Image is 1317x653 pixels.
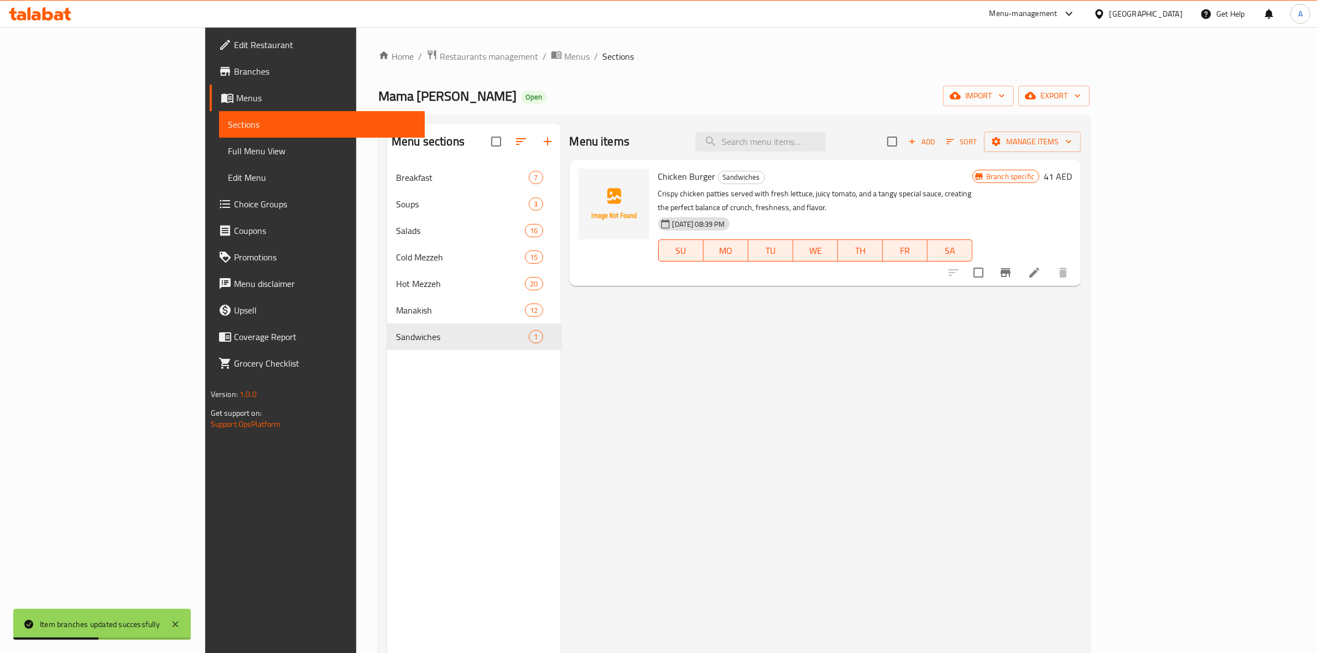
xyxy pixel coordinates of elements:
button: SA [928,239,972,262]
div: Manakish12 [387,297,561,323]
nav: Menu sections [387,160,561,354]
button: import [943,86,1014,106]
button: Add [904,133,939,150]
span: Sandwiches [396,330,529,343]
span: WE [798,243,834,259]
span: Sections [228,118,417,131]
span: 7 [529,173,542,183]
span: Menus [564,50,590,63]
div: Menu-management [990,7,1058,20]
span: Soups [396,197,529,211]
span: Select section [881,130,904,153]
div: Sandwiches1 [387,323,561,350]
button: SU [658,239,704,262]
span: Breakfast [396,171,529,184]
span: Mama [PERSON_NAME] [378,83,517,108]
a: Restaurants management [426,49,538,64]
a: Menu disclaimer [210,270,425,297]
a: Support.OpsPlatform [211,417,281,431]
span: Open [521,92,546,102]
span: 15 [525,252,542,263]
span: Sections [602,50,634,63]
span: Branches [234,65,417,78]
p: Crispy chicken patties served with fresh lettuce, juicy tomato, and a tangy special sauce, creati... [658,187,972,215]
span: Coupons [234,224,417,237]
span: [DATE] 08:39 PM [668,219,730,229]
li: / [543,50,546,63]
span: Manakish [396,304,525,317]
span: 16 [525,226,542,236]
span: Branch specific [982,171,1039,182]
span: Menus [236,91,417,105]
div: Hot Mezzeh20 [387,270,561,297]
span: export [1027,89,1081,103]
span: Salads [396,224,525,237]
span: Sort items [939,133,984,150]
div: Soups3 [387,191,561,217]
a: Full Menu View [219,138,425,164]
span: 20 [525,279,542,289]
span: Full Menu View [228,144,417,158]
a: Menus [210,85,425,111]
div: items [529,330,543,343]
div: Breakfast7 [387,164,561,191]
span: FR [887,243,923,259]
a: Upsell [210,297,425,323]
a: Choice Groups [210,191,425,217]
li: / [594,50,598,63]
button: FR [883,239,928,262]
span: TH [842,243,878,259]
span: Edit Menu [228,171,417,184]
div: Open [521,91,546,104]
span: Grocery Checklist [234,357,417,370]
div: items [529,197,543,211]
a: Sections [219,111,425,138]
span: Cold Mezzeh [396,250,525,264]
span: Add [907,135,936,148]
span: 3 [529,199,542,210]
button: delete [1050,259,1076,286]
div: items [525,304,543,317]
h6: 41 AED [1044,169,1072,184]
button: Manage items [984,132,1081,152]
button: TH [838,239,883,262]
div: Item branches updated successfully [40,618,160,630]
div: items [529,171,543,184]
a: Edit Menu [219,164,425,191]
h2: Menu items [570,133,630,150]
button: Branch-specific-item [992,259,1019,286]
button: TU [748,239,793,262]
h2: Menu sections [392,133,465,150]
span: Menu disclaimer [234,277,417,290]
span: Sort [946,135,977,148]
a: Grocery Checklist [210,350,425,377]
a: Branches [210,58,425,85]
span: Sandwiches [719,171,764,184]
span: Promotions [234,250,417,264]
div: Sandwiches [718,171,765,184]
div: items [525,224,543,237]
button: MO [704,239,748,262]
span: SU [663,243,699,259]
span: Choice Groups [234,197,417,211]
div: Cold Mezzeh15 [387,244,561,270]
div: items [525,277,543,290]
span: Restaurants management [440,50,538,63]
span: Get support on: [211,406,262,420]
a: Menus [551,49,590,64]
input: search [695,132,826,152]
span: 1 [529,332,542,342]
span: Select all sections [485,130,508,153]
button: WE [793,239,838,262]
button: Sort [944,133,980,150]
div: [GEOGRAPHIC_DATA] [1110,8,1183,20]
span: Manage items [993,135,1072,149]
a: Promotions [210,244,425,270]
span: Chicken Burger [658,168,716,185]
